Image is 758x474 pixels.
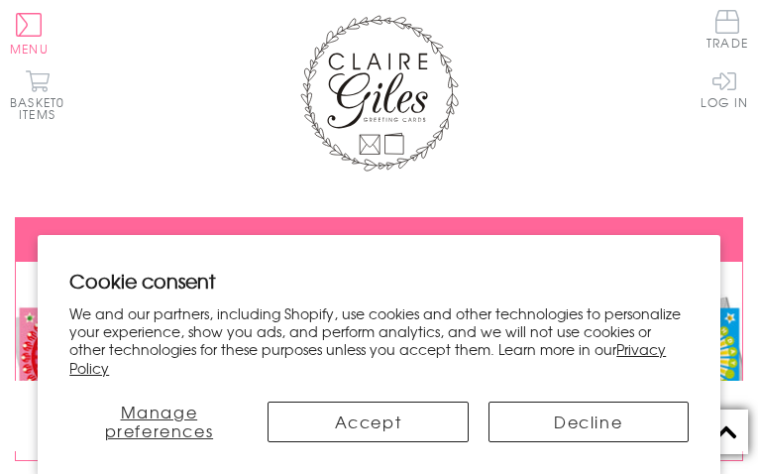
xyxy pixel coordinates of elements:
button: Basket0 items [10,69,64,120]
img: Claire Giles Greetings Cards [300,15,459,172]
span: FREE P&P ON ALL UK ORDERS [282,231,476,251]
button: Manage preferences [69,402,248,442]
a: Privacy Policy [69,339,666,377]
span: Manage preferences [105,400,214,442]
span: 0 items [19,93,64,123]
a: Trade [706,10,748,53]
span: Menu [10,40,49,58]
p: We and our partners, including Shopify, use cookies and other technologies to personalize your ex... [69,304,689,377]
span: Trade [706,10,748,49]
button: Decline [488,402,689,442]
button: Accept [268,402,468,442]
h2: Cookie consent [69,267,689,295]
button: Menu [10,13,49,55]
a: Log In [701,69,748,108]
